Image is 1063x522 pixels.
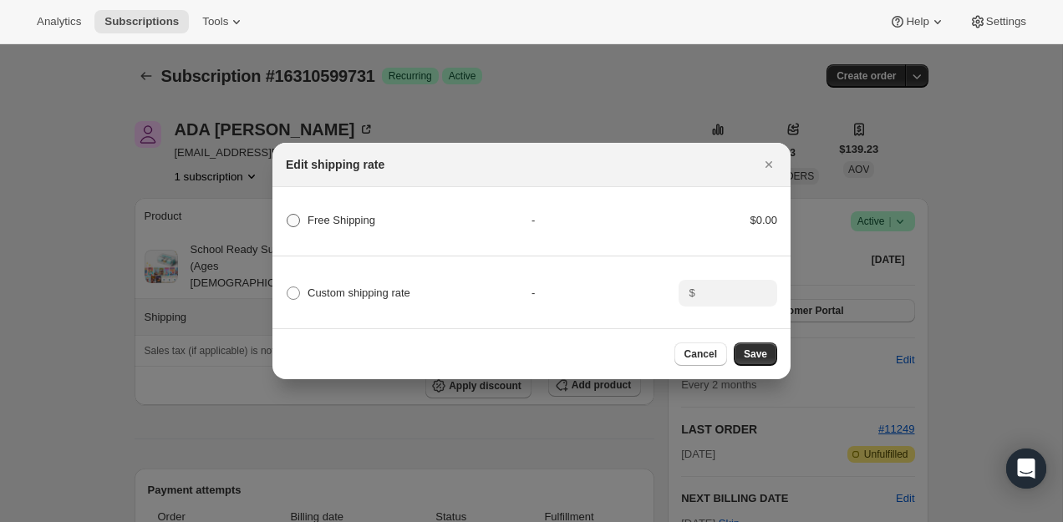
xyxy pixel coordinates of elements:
[104,15,179,28] span: Subscriptions
[679,212,777,229] div: $0.00
[1006,449,1046,489] div: Open Intercom Messenger
[308,286,410,299] span: Custom shipping rate
[674,342,727,366] button: Cancel
[531,212,679,229] div: -
[286,156,384,173] h2: Edit shipping rate
[192,10,255,33] button: Tools
[986,15,1026,28] span: Settings
[94,10,189,33] button: Subscriptions
[879,10,955,33] button: Help
[684,347,717,361] span: Cancel
[959,10,1036,33] button: Settings
[202,15,228,28] span: Tools
[27,10,91,33] button: Analytics
[734,342,777,366] button: Save
[531,285,679,302] div: -
[906,15,928,28] span: Help
[757,153,781,176] button: Close
[689,286,694,299] span: $
[37,15,81,28] span: Analytics
[744,347,767,361] span: Save
[308,214,375,226] span: Free Shipping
